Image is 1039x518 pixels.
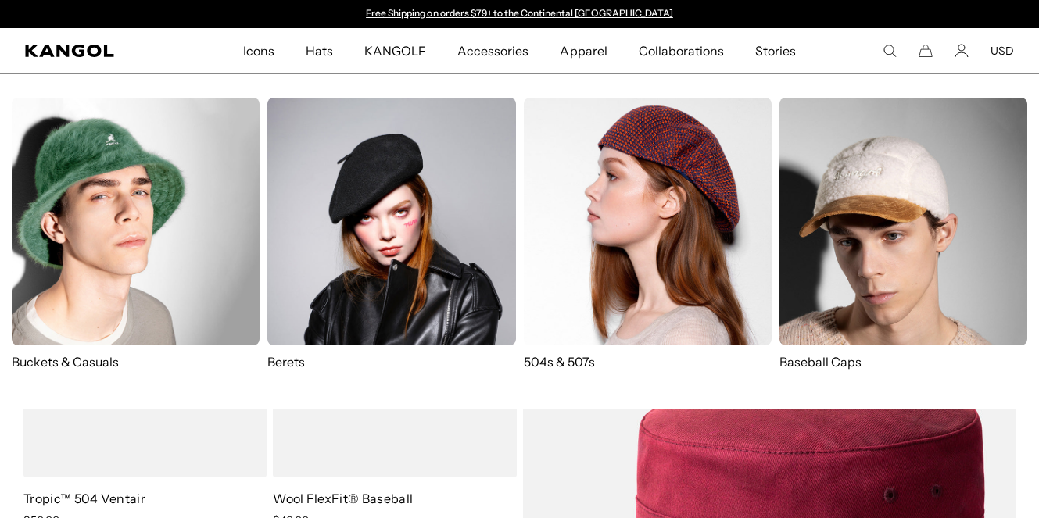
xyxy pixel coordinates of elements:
p: 504s & 507s [524,353,772,370]
a: Collaborations [623,28,740,73]
a: Berets [267,98,515,370]
a: Accessories [442,28,544,73]
span: Accessories [457,28,528,73]
p: Baseball Caps [779,353,1027,370]
div: Announcement [359,8,681,20]
slideshow-component: Announcement bar [359,8,681,20]
a: Icons [228,28,290,73]
span: Apparel [560,28,607,73]
a: Apparel [544,28,622,73]
a: Baseball Caps [779,98,1027,386]
a: Hats [290,28,349,73]
a: KANGOLF [349,28,442,73]
a: Stories [740,28,811,73]
button: USD [991,44,1014,58]
summary: Search here [883,44,897,58]
p: Berets [267,353,515,370]
p: Buckets & Casuals [12,353,260,370]
span: Hats [306,28,333,73]
a: Buckets & Casuals [12,98,260,370]
button: Cart [919,44,933,58]
span: KANGOLF [364,28,426,73]
a: 504s & 507s [524,98,772,370]
a: Account [955,44,969,58]
a: Wool FlexFit® Baseball [273,491,413,506]
a: Kangol [25,45,159,57]
span: Icons [243,28,274,73]
a: Tropic™ 504 Ventair [23,491,145,506]
a: Free Shipping on orders $79+ to the Continental [GEOGRAPHIC_DATA] [366,7,673,19]
span: Collaborations [639,28,724,73]
div: 1 of 2 [359,8,681,20]
span: Stories [755,28,796,73]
